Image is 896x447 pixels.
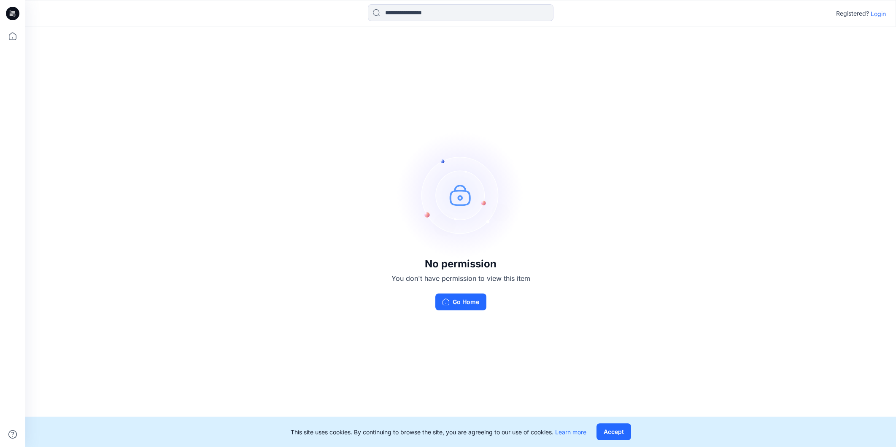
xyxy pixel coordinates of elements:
h3: No permission [391,258,530,270]
button: Go Home [435,294,486,310]
a: Learn more [555,428,586,436]
button: Accept [596,423,631,440]
p: This site uses cookies. By continuing to browse the site, you are agreeing to our use of cookies. [291,428,586,436]
p: Login [871,9,886,18]
p: You don't have permission to view this item [391,273,530,283]
p: Registered? [836,8,869,19]
img: no-perm.svg [397,132,524,258]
